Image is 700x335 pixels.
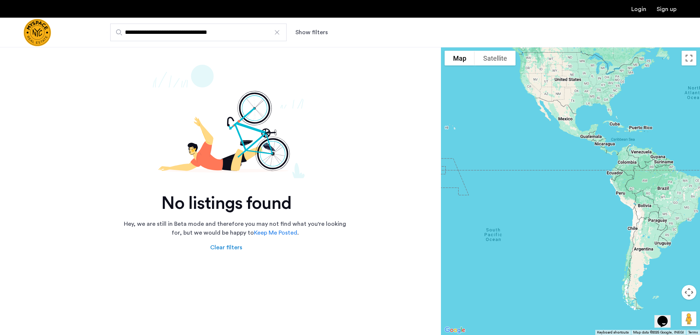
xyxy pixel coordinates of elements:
img: Google [443,325,467,335]
a: Login [631,6,646,12]
a: Registration [657,6,676,12]
input: Apartment Search [110,24,287,41]
span: Map data ©2025 Google, INEGI [633,331,684,334]
a: Cazamio Logo [24,19,51,46]
a: Keep Me Posted [254,228,297,237]
a: Terms (opens in new tab) [688,330,698,335]
button: Show or hide filters [295,28,328,37]
button: Show satellite imagery [475,51,516,65]
h2: No listings found [24,193,429,214]
iframe: chat widget [654,306,678,328]
img: not-found [24,65,429,178]
button: Drag Pegman onto the map to open Street View [682,311,696,326]
a: Open this area in Google Maps (opens a new window) [443,325,467,335]
button: Show street map [445,51,475,65]
button: Keyboard shortcuts [597,330,629,335]
button: Map camera controls [682,285,696,300]
p: Hey, we are still in Beta mode and therefore you may not find what you're looking for, but we wou... [121,220,349,237]
div: Clear filters [210,243,242,252]
button: Toggle fullscreen view [682,51,696,65]
img: logo [24,19,51,46]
